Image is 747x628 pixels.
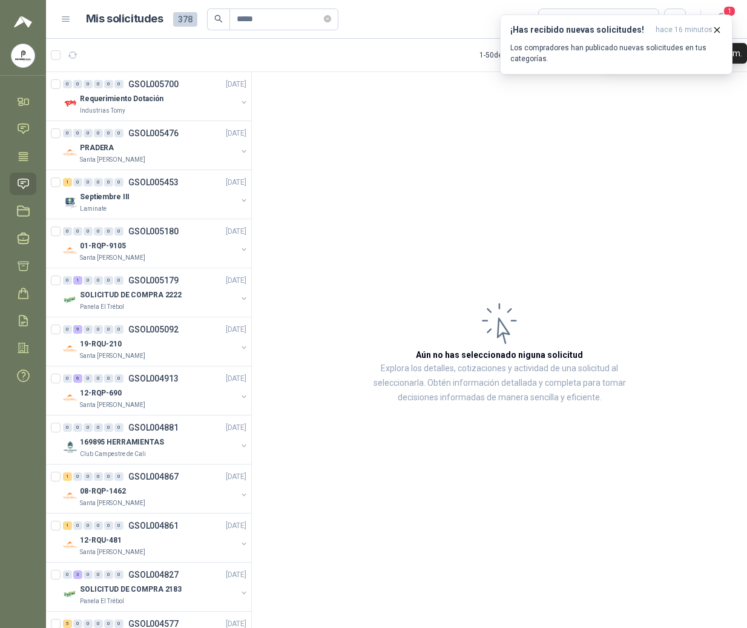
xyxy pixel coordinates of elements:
[63,521,72,530] div: 1
[80,486,126,497] p: 08-RQP-1462
[80,191,130,203] p: Septiembre III
[94,276,103,285] div: 0
[128,374,179,383] p: GSOL004913
[226,79,246,90] p: [DATE]
[128,521,179,530] p: GSOL004861
[128,80,179,88] p: GSOL005700
[80,437,164,448] p: 169895 HERRAMIENTAS
[373,362,626,405] p: Explora los detalles, cotizaciones y actividad de una solicitud al seleccionarla. Obtén informaci...
[479,45,554,65] div: 1 - 50 de 129
[73,276,82,285] div: 1
[63,469,249,508] a: 1 0 0 0 0 0 GSOL004867[DATE] Company Logo08-RQP-1462Santa [PERSON_NAME]
[104,521,113,530] div: 0
[80,400,145,410] p: Santa [PERSON_NAME]
[63,620,72,628] div: 5
[80,142,114,154] p: PRADERA
[80,535,122,546] p: 12-RQU-481
[84,325,93,334] div: 0
[73,80,82,88] div: 0
[114,521,123,530] div: 0
[84,80,93,88] div: 0
[94,521,103,530] div: 0
[104,472,113,481] div: 0
[114,276,123,285] div: 0
[63,293,77,307] img: Company Logo
[226,324,246,335] p: [DATE]
[226,128,246,139] p: [DATE]
[63,423,72,432] div: 0
[80,106,125,116] p: Industrias Tomy
[63,342,77,356] img: Company Logo
[128,178,179,187] p: GSOL005453
[80,547,145,557] p: Santa [PERSON_NAME]
[546,13,571,26] div: Todas
[226,275,246,286] p: [DATE]
[128,423,179,432] p: GSOL004881
[14,15,32,29] img: Logo peakr
[63,374,72,383] div: 0
[94,80,103,88] div: 0
[73,325,82,334] div: 9
[104,129,113,137] div: 0
[80,240,126,252] p: 01-RQP-9105
[94,374,103,383] div: 0
[416,348,583,362] h3: Aún no has seleccionado niguna solicitud
[63,570,72,579] div: 0
[84,374,93,383] div: 0
[656,25,712,35] span: hace 16 minutos
[114,80,123,88] div: 0
[63,371,249,410] a: 0 6 0 0 0 0 GSOL004913[DATE] Company Logo12-RQP-690Santa [PERSON_NAME]
[114,472,123,481] div: 0
[226,177,246,188] p: [DATE]
[63,391,77,405] img: Company Logo
[63,194,77,209] img: Company Logo
[80,498,145,508] p: Santa [PERSON_NAME]
[84,178,93,187] div: 0
[114,570,123,579] div: 0
[128,276,179,285] p: GSOL005179
[73,374,82,383] div: 6
[84,276,93,285] div: 0
[128,325,179,334] p: GSOL005092
[84,227,93,236] div: 0
[73,620,82,628] div: 0
[63,227,72,236] div: 0
[104,423,113,432] div: 0
[63,178,72,187] div: 1
[80,204,107,214] p: Laminate
[86,10,163,28] h1: Mis solicitudes
[84,423,93,432] div: 0
[80,584,182,595] p: SOLICITUD DE COMPRA 2183
[114,325,123,334] div: 0
[73,570,82,579] div: 3
[114,374,123,383] div: 0
[63,325,72,334] div: 0
[94,178,103,187] div: 0
[80,93,163,105] p: Requerimiento Dotación
[94,570,103,579] div: 0
[500,15,732,74] button: ¡Has recibido nuevas solicitudes!hace 16 minutos Los compradores han publicado nuevas solicitudes...
[63,273,249,312] a: 0 1 0 0 0 0 GSOL005179[DATE] Company LogoSOLICITUD DE COMPRA 2222Panela El Trébol
[510,25,651,35] h3: ¡Has recibido nuevas solicitudes!
[104,276,113,285] div: 0
[63,472,72,481] div: 1
[80,253,145,263] p: Santa [PERSON_NAME]
[226,373,246,385] p: [DATE]
[80,289,182,301] p: SOLICITUD DE COMPRA 2222
[94,620,103,628] div: 0
[12,44,35,67] img: Company Logo
[63,587,77,601] img: Company Logo
[723,5,736,17] span: 1
[226,226,246,237] p: [DATE]
[510,42,722,64] p: Los compradores han publicado nuevas solicitudes en tus categorías.
[128,472,179,481] p: GSOL004867
[226,471,246,483] p: [DATE]
[104,178,113,187] div: 0
[63,276,72,285] div: 0
[226,422,246,434] p: [DATE]
[80,302,124,312] p: Panela El Trébol
[114,620,123,628] div: 0
[173,12,197,27] span: 378
[80,388,122,399] p: 12-RQP-690
[128,620,179,628] p: GSOL004577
